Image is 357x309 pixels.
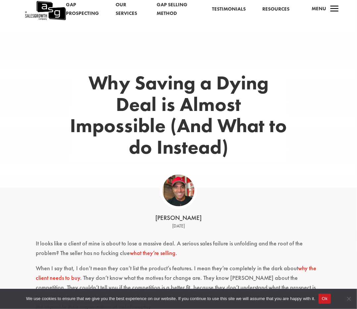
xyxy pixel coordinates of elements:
[163,175,194,206] img: ASG Co_alternate lockup (1)
[69,72,288,161] h1: Why Saving a Dying Deal is Almost Impossible (And What to do Instead)
[36,239,321,264] p: It looks like a client of mine is about to lose a massive deal. A serious sales failure is unfold...
[312,5,326,12] span: Menu
[116,1,140,18] a: Our Services
[157,1,195,18] a: Gap Selling Method
[26,295,315,302] span: We use cookies to ensure that we give you the best experience on our website. If you continue to ...
[76,222,281,230] div: [DATE]
[76,214,281,223] div: [PERSON_NAME]
[319,294,331,304] button: Ok
[66,1,99,18] a: Gap Prospecting
[328,3,341,16] span: a
[212,5,246,14] a: Testimonials
[130,249,176,257] a: what they’re selling
[262,5,289,14] a: Resources
[345,295,352,302] span: No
